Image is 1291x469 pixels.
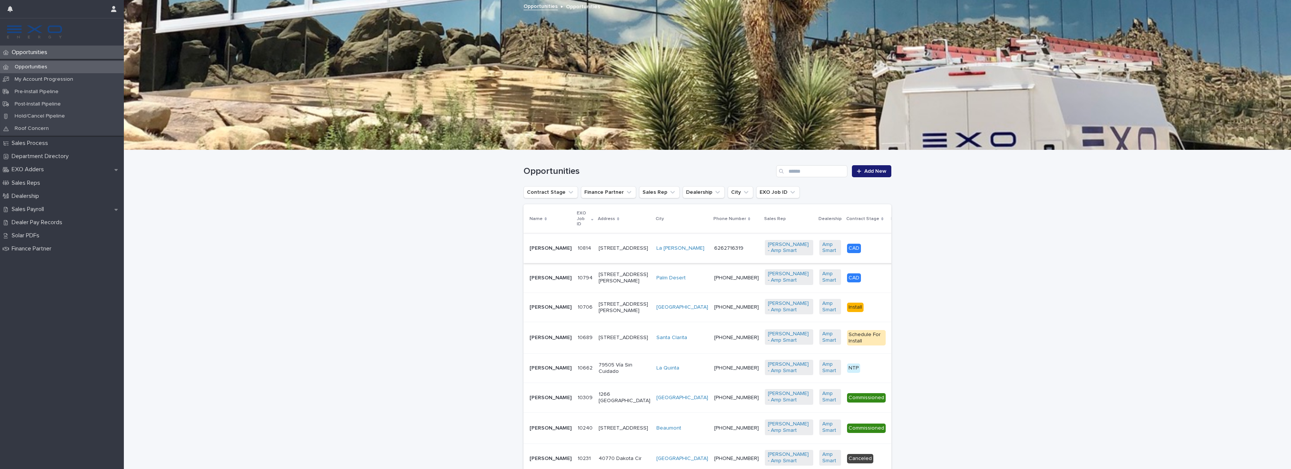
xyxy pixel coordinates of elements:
[524,263,988,293] tr: [PERSON_NAME]1079410794 [STREET_ADDRESS][PERSON_NAME]Palm Desert [PHONE_NUMBER][PERSON_NAME] - Am...
[656,215,664,223] p: City
[656,275,686,281] a: Palm Desert
[9,206,50,213] p: Sales Payroll
[656,245,704,252] a: La [PERSON_NAME]
[578,454,592,462] p: 10231
[847,454,873,463] div: Canceled
[768,451,810,464] a: [PERSON_NAME] - Amp Smart
[578,244,593,252] p: 10814
[864,169,886,174] span: Add New
[847,244,861,253] div: CAD
[9,153,75,160] p: Department Directory
[9,193,45,200] p: Dealership
[714,425,759,431] a: [PHONE_NUMBER]
[524,234,988,263] tr: [PERSON_NAME]1081410814 [STREET_ADDRESS]La [PERSON_NAME] 6262716319[PERSON_NAME] - Amp Smart Amp ...
[768,391,810,403] a: [PERSON_NAME] - Amp Smart
[530,304,572,311] p: [PERSON_NAME]
[530,425,572,431] p: [PERSON_NAME]
[581,186,636,198] button: Finance Partner
[852,165,891,177] a: Add New
[599,455,650,462] p: 40770 Dakota Cir
[578,393,594,401] p: 10309
[768,421,810,434] a: [PERSON_NAME] - Amp Smart
[9,245,57,252] p: Finance Partner
[599,271,650,284] p: [STREET_ADDRESS][PERSON_NAME]
[847,330,886,346] div: Schedule For Install
[599,391,650,404] p: 1266 [GEOGRAPHIC_DATA]
[656,425,681,431] a: Beaumont
[768,361,810,374] a: [PERSON_NAME] - Amp Smart
[9,76,79,83] p: My Account Progression
[847,393,886,403] div: Commissioned
[639,186,680,198] button: Sales Rep
[578,303,594,311] p: 10706
[822,421,838,434] a: Amp Smart
[768,300,810,313] a: [PERSON_NAME] - Amp Smart
[764,215,786,223] p: Sales Rep
[9,179,46,187] p: Sales Reps
[598,215,615,223] p: Address
[524,412,988,443] tr: [PERSON_NAME]1024010240 [STREET_ADDRESS]Beaumont [PHONE_NUMBER][PERSON_NAME] - Amp Smart Amp Smar...
[530,395,572,401] p: [PERSON_NAME]
[847,363,860,373] div: NTP
[599,425,650,431] p: [STREET_ADDRESS]
[578,424,594,431] p: 10240
[714,395,759,400] a: [PHONE_NUMBER]
[822,300,838,313] a: Amp Smart
[599,301,650,314] p: [STREET_ADDRESS][PERSON_NAME]
[524,166,773,177] h1: Opportunities
[9,113,71,119] p: Hold/Cancel Pipeline
[847,303,864,312] div: Install
[524,322,988,353] tr: [PERSON_NAME]1068910689 [STREET_ADDRESS]Santa Clarita [PHONE_NUMBER][PERSON_NAME] - Amp Smart Amp...
[9,219,68,226] p: Dealer Pay Records
[577,209,589,228] p: EXO Job ID
[776,165,847,177] input: Search
[656,365,679,371] a: La Quinta
[846,215,879,223] p: Contract Stage
[847,424,886,433] div: Commissioned
[566,2,600,10] p: Opportunities
[656,455,708,462] a: [GEOGRAPHIC_DATA]
[847,273,861,283] div: CAD
[524,2,558,10] a: Opportunities
[714,365,759,371] a: [PHONE_NUMBER]
[9,125,55,132] p: Roof Concern
[578,333,594,341] p: 10689
[713,215,746,223] p: Phone Number
[524,353,988,383] tr: [PERSON_NAME]1066210662 79505 Vía Sin CuidadoLa Quinta [PHONE_NUMBER][PERSON_NAME] - Amp Smart Am...
[524,293,988,322] tr: [PERSON_NAME]1070610706 [STREET_ADDRESS][PERSON_NAME][GEOGRAPHIC_DATA] [PHONE_NUMBER][PERSON_NAME...
[728,186,753,198] button: City
[656,395,708,401] a: [GEOGRAPHIC_DATA]
[714,246,743,251] a: 6262716319
[530,275,572,281] p: [PERSON_NAME]
[524,383,988,413] tr: [PERSON_NAME]1030910309 1266 [GEOGRAPHIC_DATA][GEOGRAPHIC_DATA] [PHONE_NUMBER][PERSON_NAME] - Amp...
[9,101,67,107] p: Post-Install Pipeline
[714,335,759,340] a: [PHONE_NUMBER]
[524,186,578,198] button: Contract Stage
[599,245,650,252] p: [STREET_ADDRESS]
[9,89,65,95] p: Pre-Install Pipeline
[578,273,594,281] p: 10794
[599,335,650,341] p: [STREET_ADDRESS]
[530,455,572,462] p: [PERSON_NAME]
[768,331,810,344] a: [PERSON_NAME] - Amp Smart
[656,304,708,311] a: [GEOGRAPHIC_DATA]
[9,166,50,173] p: EXO Adders
[530,365,572,371] p: [PERSON_NAME]
[6,24,63,39] img: FKS5r6ZBThi8E5hshIGi
[822,331,838,344] a: Amp Smart
[9,140,54,147] p: Sales Process
[714,456,759,461] a: [PHONE_NUMBER]
[822,271,838,284] a: Amp Smart
[822,361,838,374] a: Amp Smart
[822,451,838,464] a: Amp Smart
[768,271,810,284] a: [PERSON_NAME] - Amp Smart
[683,186,725,198] button: Dealership
[768,241,810,254] a: [PERSON_NAME] - Amp Smart
[714,305,759,310] a: [PHONE_NUMBER]
[756,186,800,198] button: EXO Job ID
[714,275,759,280] a: [PHONE_NUMBER]
[9,64,53,70] p: Opportunities
[656,335,687,341] a: Santa Clarita
[819,215,842,223] p: Dealership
